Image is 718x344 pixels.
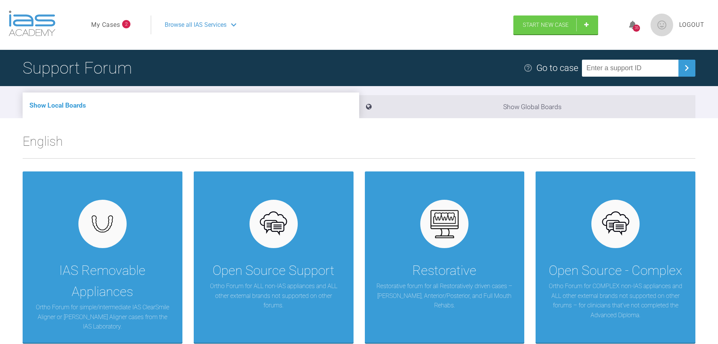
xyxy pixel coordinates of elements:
[23,55,132,81] h1: Support Forum
[651,14,673,36] img: profile.png
[601,210,630,239] img: opensource.6e495855.svg
[547,281,684,320] p: Ortho Forum for COMPLEX non-IAS appliances and ALL other external brands not supported on other f...
[633,25,640,32] div: 35
[194,171,354,343] a: Open Source SupportOrtho Forum for ALL non-IAS appliances and ALL other external brands not suppo...
[359,95,696,118] li: Show Global Boards
[430,210,459,239] img: restorative.65e8f6b6.svg
[165,20,227,30] span: Browse all IAS Services
[549,260,682,281] div: Open Source - Complex
[259,210,288,239] img: opensource.6e495855.svg
[582,60,678,77] input: Enter a support ID
[412,260,476,281] div: Restorative
[9,11,55,36] img: logo-light.3e3ef733.png
[122,20,130,28] span: 2
[376,281,513,310] p: Restorative forum for all Restoratively driven cases – [PERSON_NAME], Anterior/Posterior, and Ful...
[23,93,359,118] li: Show Local Boards
[91,20,120,30] a: My Cases
[34,260,171,302] div: IAS Removable Appliances
[513,15,598,34] a: Start New Case
[365,171,525,343] a: RestorativeRestorative forum for all Restoratively driven cases – [PERSON_NAME], Anterior/Posteri...
[536,171,695,343] a: Open Source - ComplexOrtho Forum for COMPLEX non-IAS appliances and ALL other external brands not...
[23,171,182,343] a: IAS Removable AppliancesOrtho Forum for simple/intermediate IAS ClearSmile Aligner or [PERSON_NAM...
[679,20,704,30] a: Logout
[536,61,578,75] div: Go to case
[523,22,569,28] span: Start New Case
[88,213,117,235] img: removables.927eaa4e.svg
[681,62,693,74] img: chevronRight.28bd32b0.svg
[213,260,334,281] div: Open Source Support
[205,281,342,310] p: Ortho Forum for ALL non-IAS appliances and ALL other external brands not supported on other forums.
[524,63,533,73] img: help.e70b9f3d.svg
[23,131,695,158] h2: English
[34,302,171,332] p: Ortho Forum for simple/intermediate IAS ClearSmile Aligner or [PERSON_NAME] Aligner cases from th...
